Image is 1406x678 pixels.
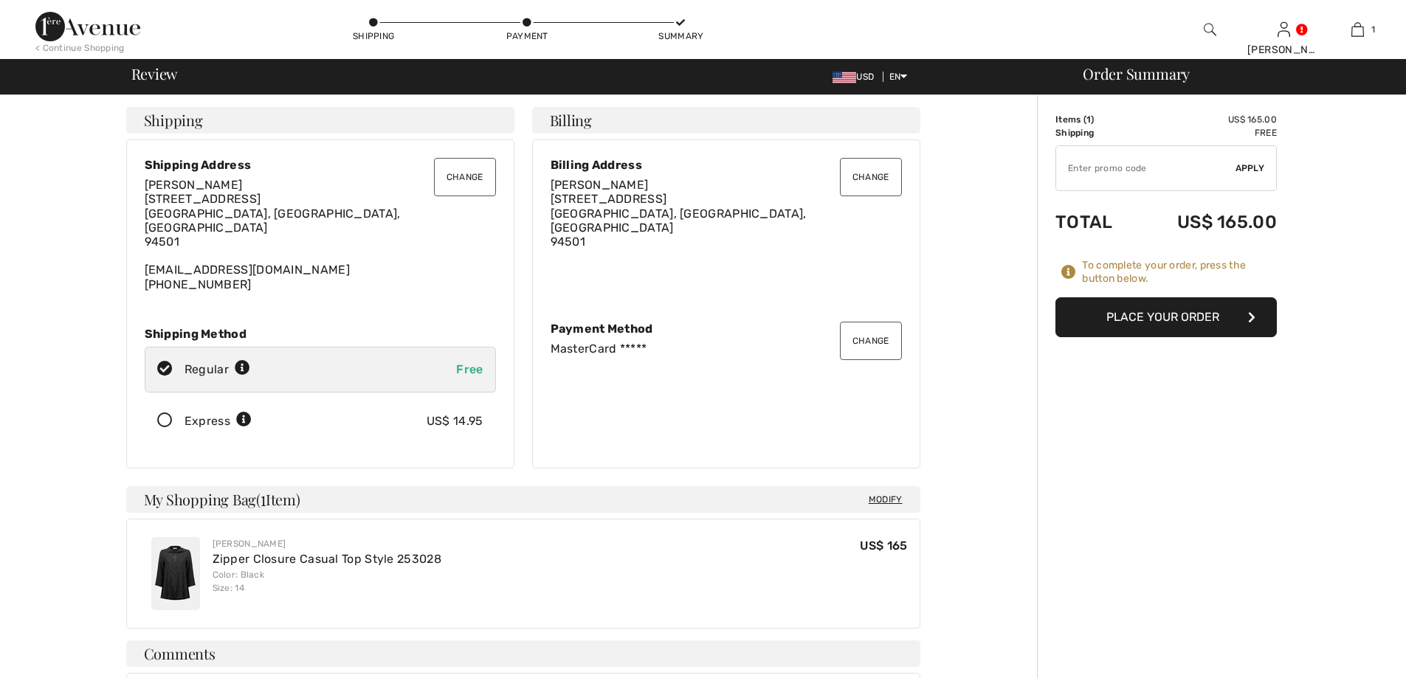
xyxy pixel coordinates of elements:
[126,486,920,513] h4: My Shopping Bag
[550,113,592,128] span: Billing
[1055,197,1136,247] td: Total
[1136,113,1277,126] td: US$ 165.00
[261,488,266,508] span: 1
[833,72,880,82] span: USD
[35,41,125,55] div: < Continue Shopping
[144,113,203,128] span: Shipping
[256,489,300,509] span: ( Item)
[1321,21,1393,38] a: 1
[145,192,401,249] span: [STREET_ADDRESS] [GEOGRAPHIC_DATA], [GEOGRAPHIC_DATA], [GEOGRAPHIC_DATA] 94501
[860,539,907,553] span: US$ 165
[889,72,908,82] span: EN
[151,537,200,610] img: Zipper Closure Casual Top Style 253028
[1236,162,1265,175] span: Apply
[456,362,483,376] span: Free
[213,537,441,550] div: [PERSON_NAME]
[1055,113,1136,126] td: Items ( )
[551,192,807,249] span: [STREET_ADDRESS] [GEOGRAPHIC_DATA], [GEOGRAPHIC_DATA], [GEOGRAPHIC_DATA] 94501
[1065,66,1397,81] div: Order Summary
[1086,114,1091,125] span: 1
[145,178,496,291] div: [EMAIL_ADDRESS][DOMAIN_NAME] [PHONE_NUMBER]
[145,327,496,341] div: Shipping Method
[1278,21,1290,38] img: My Info
[351,30,396,43] div: Shipping
[1351,21,1364,38] img: My Bag
[551,322,902,336] div: Payment Method
[551,158,902,172] div: Billing Address
[35,12,140,41] img: 1ère Avenue
[1055,297,1277,337] button: Place Your Order
[1136,197,1277,247] td: US$ 165.00
[145,178,243,192] span: [PERSON_NAME]
[131,66,178,81] span: Review
[840,158,902,196] button: Change
[126,640,920,667] h4: Comments
[1082,259,1277,286] div: To complete your order, press the button below.
[427,412,483,430] div: US$ 14.95
[840,322,902,360] button: Change
[833,72,856,83] img: US Dollar
[1278,22,1290,36] a: Sign In
[551,178,649,192] span: [PERSON_NAME]
[1055,126,1136,139] td: Shipping
[434,158,496,196] button: Change
[869,492,903,507] span: Modify
[185,412,252,430] div: Express
[1247,42,1320,58] div: [PERSON_NAME]
[658,30,703,43] div: Summary
[505,30,549,43] div: Payment
[213,568,441,595] div: Color: Black Size: 14
[1056,146,1236,190] input: Promo code
[145,158,496,172] div: Shipping Address
[1371,23,1375,36] span: 1
[213,552,441,566] a: Zipper Closure Casual Top Style 253028
[1136,126,1277,139] td: Free
[1204,21,1216,38] img: search the website
[185,361,250,378] div: Regular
